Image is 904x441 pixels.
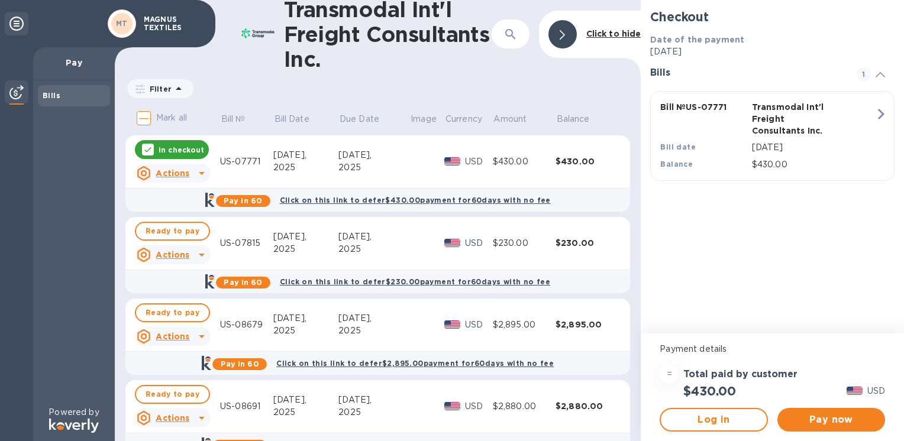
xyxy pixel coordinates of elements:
[650,91,895,181] button: Bill №US-07771Transmodal Int'l Freight Consultants Inc.Bill date[DATE]Balance$430.00
[338,394,409,406] div: [DATE],
[338,312,409,325] div: [DATE],
[444,239,460,247] img: USD
[338,231,409,243] div: [DATE],
[556,237,618,249] div: $230.00
[276,359,554,368] b: Click on this link to defer $2,895.00 payment for 60 days with no fee
[493,113,527,125] p: Amount
[49,419,99,433] img: Logo
[444,157,460,166] img: USD
[159,145,204,155] p: In checkout
[660,343,885,355] p: Payment details
[275,113,309,125] p: Bill Date
[465,237,493,249] p: USD
[660,408,767,432] button: Log in
[493,319,556,331] div: $2,895.00
[847,387,863,395] img: USD
[670,413,757,427] span: Log in
[857,67,871,82] span: 1
[493,113,542,125] span: Amount
[465,155,493,168] p: USD
[660,160,693,168] b: Balance
[221,359,259,368] b: Pay in 60
[220,319,273,331] div: US-08679
[49,406,99,419] p: Powered by
[273,231,338,243] div: [DATE],
[280,277,550,286] b: Click on this link to defer $230.00 payment for 60 days with no fee
[650,35,744,44] b: Date of the payment
[43,91,60,100] b: Bills
[116,19,128,28] b: MT
[867,385,885,397] p: USD
[557,113,590,125] p: Balance
[224,196,262,205] b: Pay in 60
[493,237,556,249] div: $230.00
[221,113,261,125] span: Bill №
[273,406,338,419] div: 2025
[556,155,618,167] div: $430.00
[465,400,493,413] p: USD
[660,365,679,384] div: =
[338,161,409,174] div: 2025
[220,400,273,413] div: US-08691
[445,113,482,125] p: Currency
[221,113,246,125] p: Bill №
[43,57,105,69] p: Pay
[145,84,172,94] p: Filter
[340,113,379,125] p: Due Date
[273,394,338,406] div: [DATE],
[156,250,189,260] u: Actions
[135,385,210,404] button: Ready to pay
[340,113,395,125] span: Due Date
[146,224,199,238] span: Ready to pay
[338,243,409,255] div: 2025
[135,222,210,241] button: Ready to pay
[660,142,696,151] b: Bill date
[411,113,437,125] p: Image
[650,9,895,24] h2: Checkout
[273,325,338,337] div: 2025
[156,112,187,124] p: Mark all
[683,384,736,398] h2: $430.00
[273,312,338,325] div: [DATE],
[465,319,493,331] p: USD
[444,402,460,410] img: USD
[156,332,189,341] u: Actions
[144,15,203,32] p: MAGNUS TEXTILES
[444,320,460,329] img: USD
[777,408,885,432] button: Pay now
[146,387,199,401] span: Ready to pay
[650,46,895,58] p: [DATE]
[586,29,641,38] b: Click to hide
[224,278,262,287] b: Pay in 60
[146,306,199,320] span: Ready to pay
[338,325,409,337] div: 2025
[557,113,605,125] span: Balance
[275,113,325,125] span: Bill Date
[156,413,189,423] u: Actions
[493,155,556,168] div: $430.00
[273,149,338,161] div: [DATE],
[273,161,338,174] div: 2025
[220,155,273,168] div: US-07771
[660,101,747,113] p: Bill № US-07771
[493,400,556,413] div: $2,880.00
[752,141,875,154] p: [DATE]
[338,149,409,161] div: [DATE],
[650,67,842,79] h3: Bills
[752,101,838,137] p: Transmodal Int'l Freight Consultants Inc.
[338,406,409,419] div: 2025
[156,168,189,178] u: Actions
[556,319,618,330] div: $2,895.00
[135,303,210,322] button: Ready to pay
[752,158,875,171] p: $430.00
[220,237,273,249] div: US-07815
[683,369,798,380] h3: Total paid by customer
[280,196,551,205] b: Click on this link to defer $430.00 payment for 60 days with no fee
[787,413,876,427] span: Pay now
[556,400,618,412] div: $2,880.00
[273,243,338,255] div: 2025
